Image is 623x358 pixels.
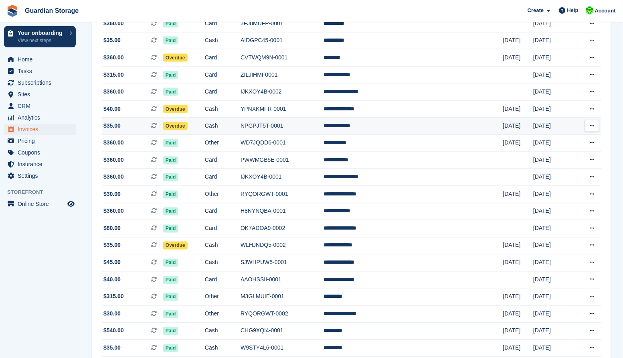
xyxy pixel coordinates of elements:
[7,188,80,196] span: Storefront
[163,105,188,113] span: Overdue
[241,100,324,118] td: YPNXKMFR-0001
[503,340,534,357] td: [DATE]
[66,199,76,209] a: Preview store
[205,340,241,357] td: Cash
[163,242,188,250] span: Overdue
[503,135,534,152] td: [DATE]
[205,169,241,186] td: Card
[533,254,572,272] td: [DATE]
[586,6,594,14] img: Andrew Kinakin
[533,135,572,152] td: [DATE]
[528,6,544,14] span: Create
[18,112,66,123] span: Analytics
[18,54,66,65] span: Home
[163,88,178,96] span: Paid
[103,173,124,181] span: $360.00
[205,49,241,67] td: Card
[18,135,66,146] span: Pricing
[103,241,121,250] span: $35.00
[18,159,66,170] span: Insurance
[503,100,534,118] td: [DATE]
[163,20,178,28] span: Paid
[163,327,178,335] span: Paid
[103,19,124,28] span: $360.00
[163,139,178,147] span: Paid
[18,89,66,100] span: Sites
[567,6,578,14] span: Help
[103,276,121,284] span: $40.00
[503,289,534,306] td: [DATE]
[205,32,241,49] td: Cash
[163,310,178,318] span: Paid
[18,30,65,36] p: Your onboarding
[241,49,324,67] td: CVTWQM9N-0001
[533,49,572,67] td: [DATE]
[18,170,66,181] span: Settings
[205,118,241,135] td: Cash
[18,37,65,44] p: View next steps
[103,310,121,318] span: $30.00
[533,83,572,101] td: [DATE]
[241,152,324,169] td: PWWMGB5E-0001
[241,118,324,135] td: NPGPJT5T-0001
[103,139,124,147] span: $360.00
[103,87,124,96] span: $360.00
[241,340,324,357] td: W9STY4L6-0001
[103,105,121,113] span: $40.00
[163,259,178,267] span: Paid
[533,152,572,169] td: [DATE]
[163,157,178,165] span: Paid
[163,71,178,79] span: Paid
[103,344,121,352] span: $35.00
[205,254,241,272] td: Cash
[595,7,616,15] span: Account
[4,198,76,210] a: menu
[18,65,66,77] span: Tasks
[533,32,572,49] td: [DATE]
[533,203,572,220] td: [DATE]
[103,53,124,62] span: $360.00
[103,224,121,233] span: $80.00
[533,306,572,323] td: [DATE]
[22,4,82,17] a: Guardian Storage
[503,186,534,203] td: [DATE]
[205,135,241,152] td: Other
[533,289,572,306] td: [DATE]
[503,323,534,340] td: [DATE]
[533,186,572,203] td: [DATE]
[533,100,572,118] td: [DATE]
[533,271,572,289] td: [DATE]
[205,289,241,306] td: Other
[103,293,124,301] span: $315.00
[241,289,324,306] td: M3GLMUIE-0001
[18,124,66,135] span: Invoices
[103,122,121,130] span: $35.00
[533,169,572,186] td: [DATE]
[163,37,178,45] span: Paid
[18,77,66,88] span: Subscriptions
[241,66,324,83] td: ZILJIHMI-0001
[103,327,124,335] span: $540.00
[18,100,66,112] span: CRM
[533,340,572,357] td: [DATE]
[103,156,124,165] span: $360.00
[4,26,76,47] a: Your onboarding View next steps
[163,191,178,199] span: Paid
[533,220,572,238] td: [DATE]
[6,5,18,17] img: stora-icon-8386f47178a22dfd0bd8f6a31ec36ba5ce8667c1dd55bd0f319d3a0aa187defe.svg
[533,237,572,254] td: [DATE]
[163,173,178,181] span: Paid
[241,237,324,254] td: WLHJNDQ5-0002
[4,54,76,65] a: menu
[205,203,241,220] td: Card
[241,306,324,323] td: RYQORGWT-0002
[4,100,76,112] a: menu
[205,186,241,203] td: Other
[205,323,241,340] td: Cash
[503,118,534,135] td: [DATE]
[18,198,66,210] span: Online Store
[163,293,178,301] span: Paid
[205,83,241,101] td: Card
[205,237,241,254] td: Cash
[103,258,121,267] span: $45.00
